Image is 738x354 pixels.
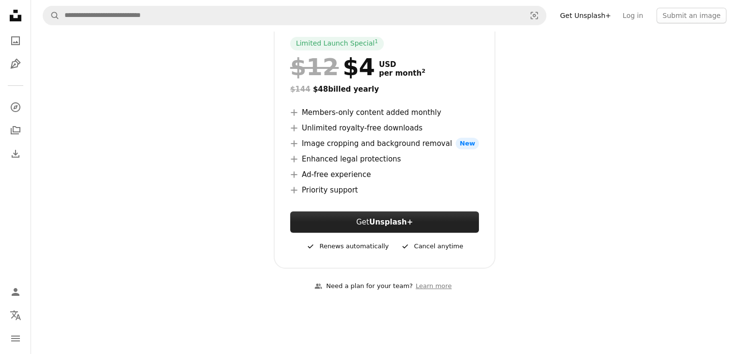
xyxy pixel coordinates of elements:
[422,68,426,74] sup: 2
[314,281,412,291] div: Need a plan for your team?
[375,38,378,44] sup: 1
[290,83,479,95] div: $48 billed yearly
[379,60,426,69] span: USD
[523,6,546,25] button: Visual search
[6,282,25,302] a: Log in / Sign up
[369,218,413,226] strong: Unsplash+
[290,211,479,233] button: GetUnsplash+
[420,69,427,78] a: 2
[413,278,455,294] a: Learn more
[6,306,25,325] button: Language
[290,184,479,196] li: Priority support
[6,6,25,27] a: Home — Unsplash
[290,54,339,80] span: $12
[456,138,479,149] span: New
[290,37,384,50] div: Limited Launch Special
[290,138,479,149] li: Image cropping and background removal
[6,31,25,50] a: Photos
[290,54,375,80] div: $4
[290,107,479,118] li: Members-only content added monthly
[290,169,479,180] li: Ad-free experience
[6,121,25,140] a: Collections
[617,8,649,23] a: Log in
[290,122,479,134] li: Unlimited royalty-free downloads
[306,241,389,252] div: Renews automatically
[6,144,25,163] a: Download History
[400,241,463,252] div: Cancel anytime
[6,329,25,348] button: Menu
[379,69,426,78] span: per month
[290,153,479,165] li: Enhanced legal protections
[6,54,25,74] a: Illustrations
[43,6,546,25] form: Find visuals sitewide
[656,8,726,23] button: Submit an image
[373,39,380,48] a: 1
[6,97,25,117] a: Explore
[290,85,311,94] span: $144
[43,6,60,25] button: Search Unsplash
[554,8,617,23] a: Get Unsplash+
